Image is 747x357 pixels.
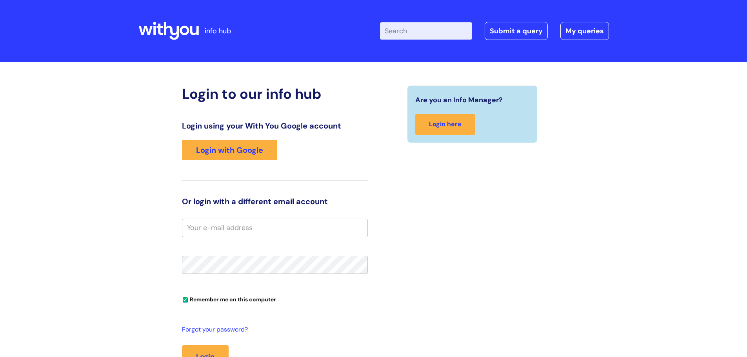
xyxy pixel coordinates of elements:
a: Login with Google [182,140,277,160]
span: Are you an Info Manager? [415,94,503,106]
label: Remember me on this computer [182,294,276,303]
p: info hub [205,25,231,37]
a: My queries [560,22,609,40]
input: Remember me on this computer [183,297,188,303]
a: Forgot your password? [182,324,364,335]
input: Search [380,22,472,40]
a: Login here [415,114,475,135]
h3: Login using your With You Google account [182,121,368,130]
input: Your e-mail address [182,219,368,237]
div: You can uncheck this option if you're logging in from a shared device [182,293,368,305]
a: Submit a query [485,22,548,40]
h3: Or login with a different email account [182,197,368,206]
h2: Login to our info hub [182,85,368,102]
